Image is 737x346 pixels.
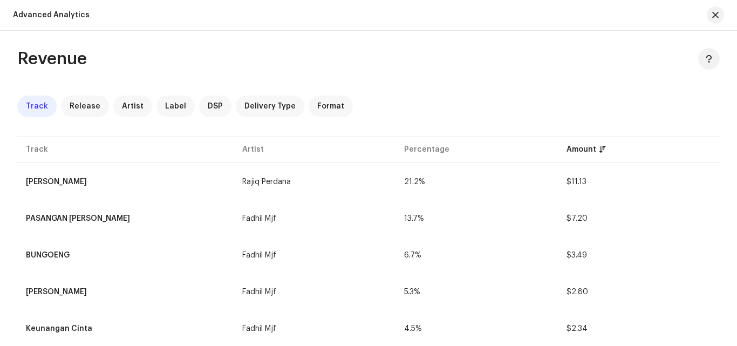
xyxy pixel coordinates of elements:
span: $2.80 [567,288,588,296]
div: Fadhil Mjf [242,215,276,222]
span: Label [165,102,186,111]
span: $2.34 [567,325,588,333]
span: 4.5% [404,325,422,333]
span: Format [317,102,344,111]
span: $7.20 [567,215,588,222]
div: Rajiq Perdana [242,178,291,186]
span: 6.7% [404,252,421,259]
span: 21.2% [404,178,425,186]
span: $11.13 [567,178,586,186]
div: Fadhil Mjf [242,252,276,259]
span: Delivery Type [244,102,296,111]
div: Fadhil Mjf [242,288,276,296]
span: 13.7% [404,215,424,222]
span: $3.49 [567,252,587,259]
div: Fadhil Mjf [242,325,276,333]
span: 5.3% [404,288,420,296]
span: DSP [208,102,223,111]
